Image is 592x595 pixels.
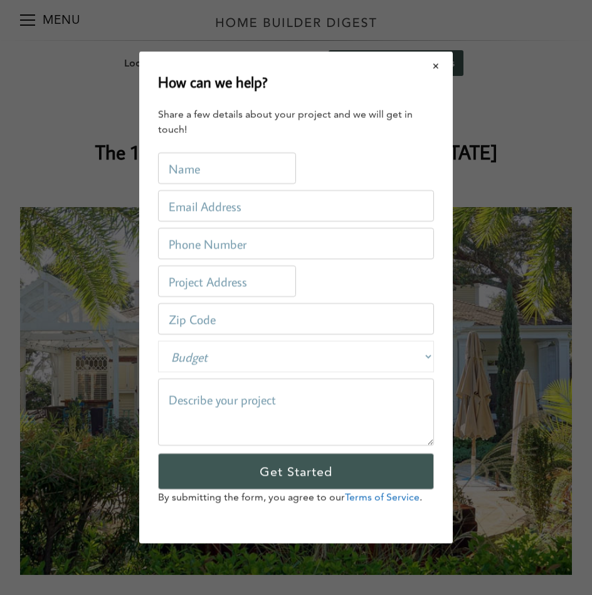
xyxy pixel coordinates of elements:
[158,153,296,184] input: Name
[158,265,296,297] input: Project Address
[158,190,434,222] input: Email Address
[420,53,453,79] button: Close modal
[158,107,434,137] div: Share a few details about your project and we will get in touch!
[158,490,434,505] p: By submitting the form, you agree to our .
[345,491,420,503] a: Terms of Service
[158,70,268,93] h2: How can we help?
[158,453,434,490] input: Get Started
[158,228,434,259] input: Phone Number
[158,303,434,335] input: Zip Code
